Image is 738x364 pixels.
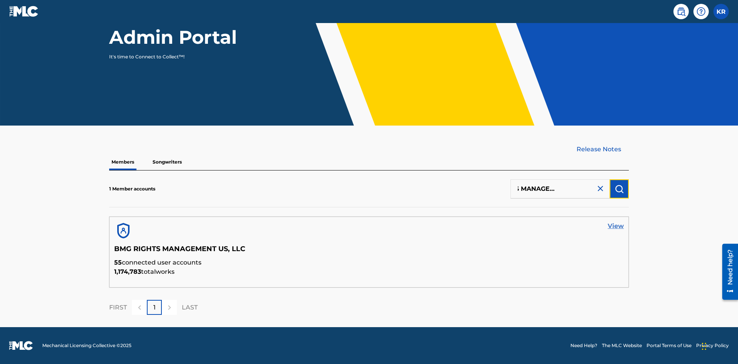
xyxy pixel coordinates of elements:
[673,4,689,19] a: Public Search
[716,241,738,304] iframe: Resource Center
[114,245,624,258] h5: BMG RIGHTS MANAGEMENT US, LLC
[510,179,610,199] input: Search Members
[109,53,243,60] p: It's time to Connect to Collect™!
[696,342,729,349] a: Privacy Policy
[602,342,642,349] a: The MLC Website
[676,7,686,16] img: search
[570,342,597,349] a: Need Help?
[109,185,155,192] p: 1 Member accounts
[615,184,624,194] img: Search Works
[150,154,184,170] p: Songwriters
[702,335,706,358] div: Drag
[114,267,624,276] p: total works
[608,222,624,231] a: View
[9,341,33,350] img: logo
[647,342,691,349] a: Portal Terms of Use
[182,303,198,312] p: LAST
[696,7,706,16] img: help
[109,154,136,170] p: Members
[114,258,624,267] p: connected user accounts
[114,259,122,266] span: 55
[114,268,141,275] span: 1,174,783
[596,184,605,193] img: close
[109,303,127,312] p: FIRST
[9,6,39,17] img: MLC Logo
[693,4,709,19] div: Help
[577,145,629,154] a: Release Notes
[713,4,729,19] div: User Menu
[42,342,131,349] span: Mechanical Licensing Collective © 2025
[700,327,738,364] iframe: Chat Widget
[114,222,133,240] img: account
[153,303,156,312] p: 1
